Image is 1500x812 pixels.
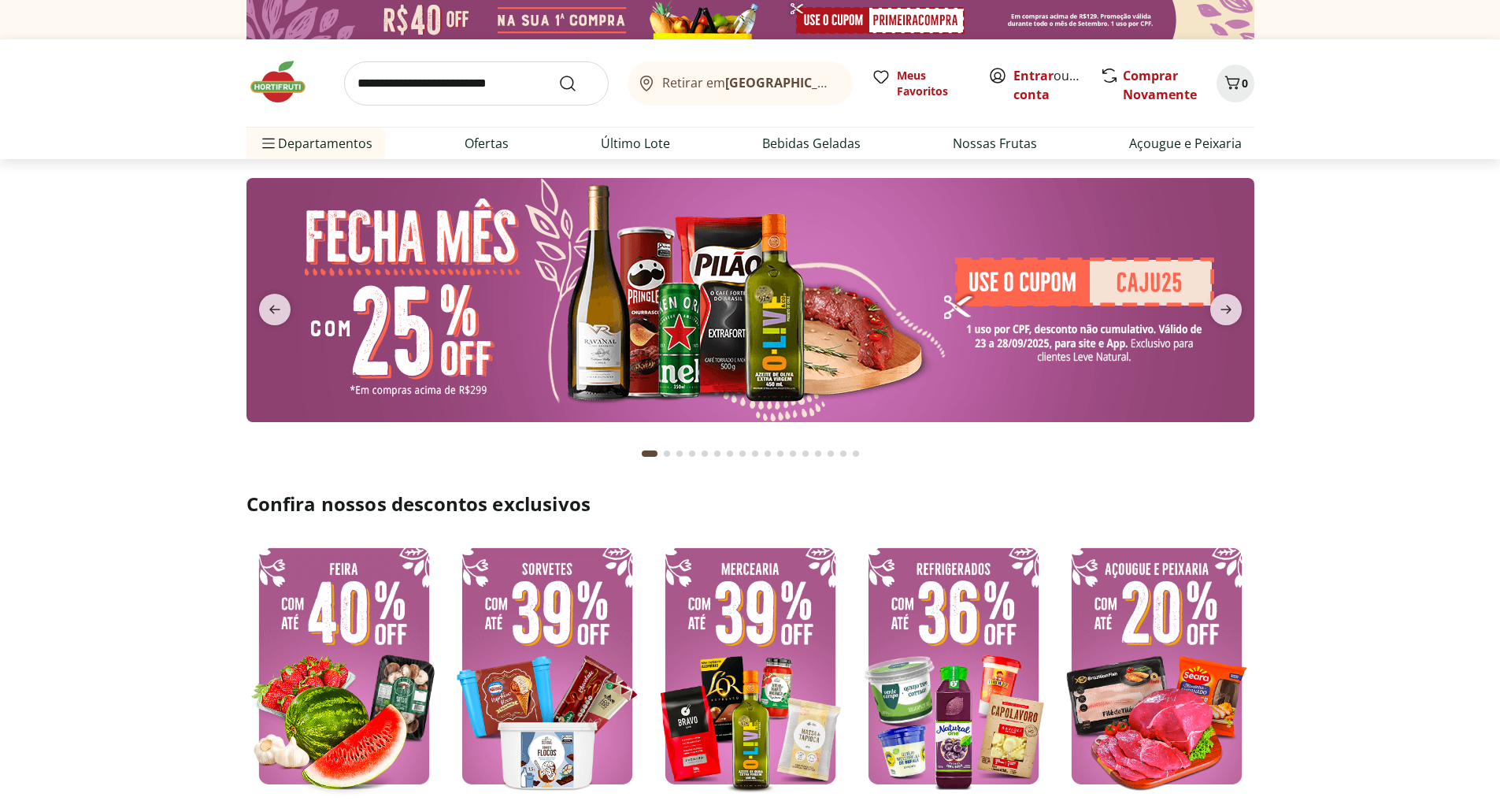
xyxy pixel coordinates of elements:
[344,61,609,106] input: search
[450,536,645,796] img: sorvete
[246,294,303,325] button: previous
[953,134,1037,153] a: Nossas Frutas
[837,435,850,473] button: Go to page 16 from fs-carousel
[799,435,812,473] button: Go to page 13 from fs-carousel
[1198,294,1254,325] button: next
[761,435,774,473] button: Go to page 10 from fs-carousel
[856,536,1051,796] img: resfriados
[653,536,848,796] img: mercearia
[787,435,799,473] button: Go to page 12 from fs-carousel
[465,134,509,153] a: Ofertas
[639,435,661,473] button: Current page from fs-carousel
[774,435,787,473] button: Go to page 11 from fs-carousel
[762,134,861,153] a: Bebidas Geladas
[1242,76,1248,91] span: 0
[1013,66,1083,104] span: ou
[1129,134,1242,153] a: Açougue e Peixaria
[246,178,1254,422] img: banana
[1013,67,1100,103] a: Criar conta
[558,74,596,93] button: Submit Search
[1013,67,1054,84] a: Entrar
[850,435,862,473] button: Go to page 17 from fs-carousel
[246,491,1254,517] h2: Confira nossos descontos exclusivos
[246,58,325,106] img: Hortifruti
[725,74,991,91] b: [GEOGRAPHIC_DATA]/[GEOGRAPHIC_DATA]
[662,76,836,90] span: Retirar em
[661,435,673,473] button: Go to page 2 from fs-carousel
[812,435,824,473] button: Go to page 14 from fs-carousel
[736,435,749,473] button: Go to page 8 from fs-carousel
[824,435,837,473] button: Go to page 15 from fs-carousel
[711,435,724,473] button: Go to page 6 from fs-carousel
[897,68,969,99] span: Meus Favoritos
[259,124,372,162] span: Departamentos
[872,68,969,99] a: Meus Favoritos
[246,536,442,796] img: feira
[686,435,698,473] button: Go to page 4 from fs-carousel
[673,435,686,473] button: Go to page 3 from fs-carousel
[1123,67,1197,103] a: Comprar Novamente
[749,435,761,473] button: Go to page 9 from fs-carousel
[698,435,711,473] button: Go to page 5 from fs-carousel
[601,134,670,153] a: Último Lote
[628,61,853,106] button: Retirar em[GEOGRAPHIC_DATA]/[GEOGRAPHIC_DATA]
[1059,536,1254,796] img: açougue
[724,435,736,473] button: Go to page 7 from fs-carousel
[259,124,278,162] button: Menu
[1217,65,1254,102] button: Carrinho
